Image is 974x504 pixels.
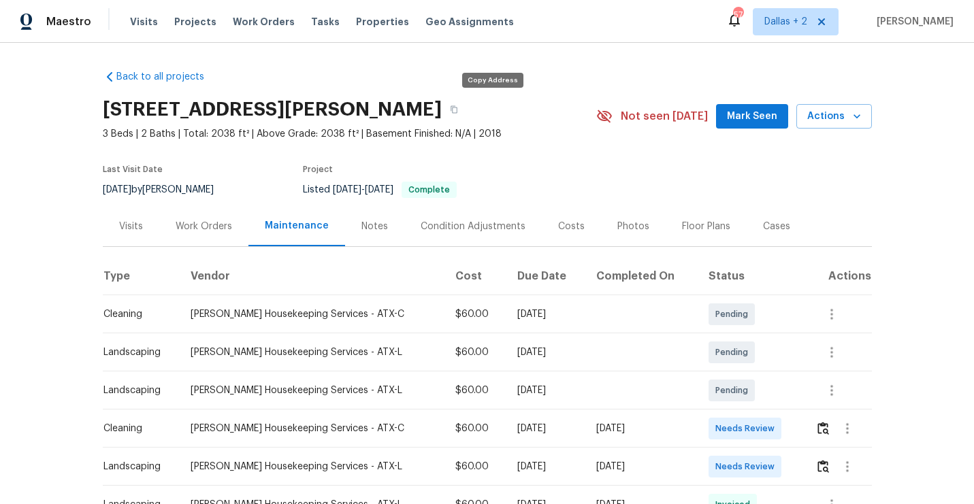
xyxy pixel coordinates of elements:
[871,15,954,29] span: [PERSON_NAME]
[421,220,525,233] div: Condition Adjustments
[727,108,777,125] span: Mark Seen
[356,15,409,29] span: Properties
[715,346,753,359] span: Pending
[517,384,575,397] div: [DATE]
[103,182,230,198] div: by [PERSON_NAME]
[191,460,434,473] div: [PERSON_NAME] Housekeeping Services - ATX-L
[119,220,143,233] div: Visits
[596,460,687,473] div: [DATE]
[403,186,455,194] span: Complete
[585,257,698,295] th: Completed On
[807,108,861,125] span: Actions
[817,422,829,435] img: Review Icon
[596,422,687,435] div: [DATE]
[796,104,872,129] button: Actions
[333,185,393,195] span: -
[103,127,596,141] span: 3 Beds | 2 Baths | Total: 2038 ft² | Above Grade: 2038 ft² | Basement Finished: N/A | 2018
[617,220,649,233] div: Photos
[455,422,496,435] div: $60.00
[558,220,585,233] div: Costs
[233,15,295,29] span: Work Orders
[715,307,753,321] span: Pending
[191,422,434,435] div: [PERSON_NAME] Housekeeping Services - ATX-C
[265,219,329,233] div: Maintenance
[46,15,91,29] span: Maestro
[103,346,169,359] div: Landscaping
[764,15,807,29] span: Dallas + 2
[130,15,158,29] span: Visits
[103,307,169,321] div: Cleaning
[191,384,434,397] div: [PERSON_NAME] Housekeeping Services - ATX-L
[733,8,743,22] div: 57
[506,257,586,295] th: Due Date
[176,220,232,233] div: Work Orders
[455,307,496,321] div: $60.00
[763,220,790,233] div: Cases
[103,70,233,84] a: Back to all projects
[815,412,831,445] button: Review Icon
[103,384,169,397] div: Landscaping
[303,165,333,173] span: Project
[805,257,872,295] th: Actions
[174,15,216,29] span: Projects
[103,103,442,116] h2: [STREET_ADDRESS][PERSON_NAME]
[425,15,514,29] span: Geo Assignments
[715,460,780,473] span: Needs Review
[817,460,829,473] img: Review Icon
[191,346,434,359] div: [PERSON_NAME] Housekeeping Services - ATX-L
[715,384,753,397] span: Pending
[455,460,496,473] div: $60.00
[103,257,180,295] th: Type
[365,185,393,195] span: [DATE]
[103,422,169,435] div: Cleaning
[698,257,804,295] th: Status
[517,307,575,321] div: [DATE]
[333,185,361,195] span: [DATE]
[517,346,575,359] div: [DATE]
[716,104,788,129] button: Mark Seen
[715,422,780,435] span: Needs Review
[517,460,575,473] div: [DATE]
[455,346,496,359] div: $60.00
[517,422,575,435] div: [DATE]
[103,185,131,195] span: [DATE]
[191,307,434,321] div: [PERSON_NAME] Housekeeping Services - ATX-C
[444,257,506,295] th: Cost
[303,185,457,195] span: Listed
[180,257,444,295] th: Vendor
[455,384,496,397] div: $60.00
[311,17,340,27] span: Tasks
[361,220,388,233] div: Notes
[103,165,163,173] span: Last Visit Date
[621,110,708,123] span: Not seen [DATE]
[103,460,169,473] div: Landscaping
[682,220,730,233] div: Floor Plans
[815,450,831,483] button: Review Icon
